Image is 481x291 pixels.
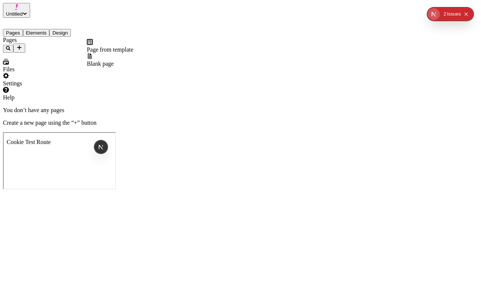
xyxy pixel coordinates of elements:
span: Untitled [6,11,23,17]
div: Pages [3,37,92,43]
iframe: Cookie Feature Detection [3,132,116,189]
button: Design [49,29,71,37]
button: Untitled [3,3,30,18]
div: Add new [87,39,133,67]
button: Elements [23,29,50,37]
p: You don’t have any pages [3,107,478,114]
button: Pages [3,29,23,37]
span: Page from template [87,46,133,53]
div: Files [3,66,92,73]
button: Add new [13,43,25,53]
p: Create a new page using the “+” button [3,120,478,126]
div: Help [3,94,92,101]
span: Blank page [87,61,114,67]
div: Settings [3,80,92,87]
